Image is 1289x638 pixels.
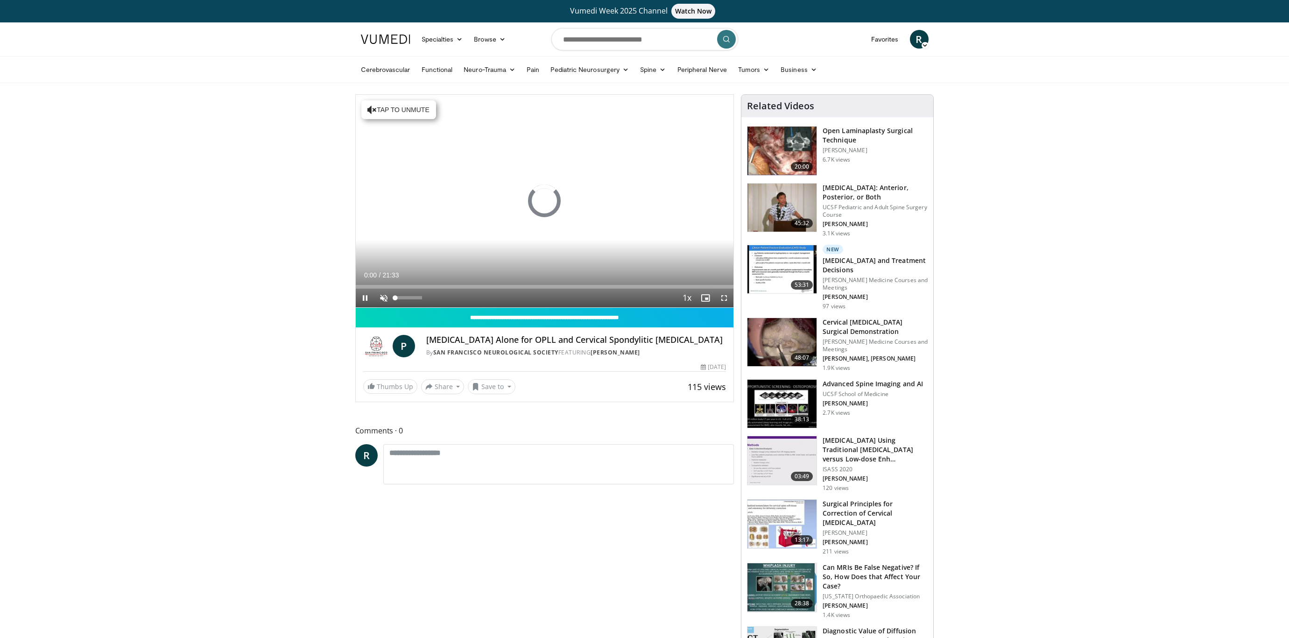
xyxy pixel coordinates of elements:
[747,245,817,294] img: 37a1ca3d-d002-4404-841e-646848b90b5b.150x105_q85_crop-smart_upscale.jpg
[364,271,377,279] span: 0:00
[823,256,928,275] h3: [MEDICAL_DATA] and Treatment Decisions
[468,30,511,49] a: Browse
[393,335,415,357] a: P
[671,4,716,19] span: Watch Now
[362,4,927,19] a: Vumedi Week 2025 ChannelWatch Now
[910,30,929,49] a: R
[823,303,845,310] p: 97 views
[775,60,823,79] a: Business
[823,466,928,473] p: ISASS 2020
[791,415,813,424] span: 38:13
[634,60,671,79] a: Spine
[823,379,923,389] h3: Advanced Spine Imaging and AI
[374,289,393,307] button: Unmute
[823,183,928,202] h3: [MEDICAL_DATA]: Anterior, Posterior, or Both
[458,60,521,79] a: Neuro-Trauma
[823,276,928,291] p: [PERSON_NAME] Medicine Courses and Meetings
[823,611,850,619] p: 1.4K views
[426,348,726,357] div: By FEATURING
[791,472,813,481] span: 03:49
[823,204,928,219] p: UCSF Pediatric and Adult Spine Surgery Course
[823,529,928,537] p: [PERSON_NAME]
[823,436,928,464] h3: [MEDICAL_DATA] Using Traditional [MEDICAL_DATA] versus Low-dose Enh…
[416,30,469,49] a: Specialties
[733,60,775,79] a: Tumors
[747,126,928,176] a: 20:00 Open Laminaplasty Surgical Technique [PERSON_NAME] 6.7K views
[747,127,817,175] img: hell_1.png.150x105_q85_crop-smart_upscale.jpg
[355,60,416,79] a: Cerebrovascular
[715,289,733,307] button: Fullscreen
[356,285,734,289] div: Progress Bar
[363,335,389,357] img: San Francisco Neurological Society
[747,380,817,428] img: 6b20b019-4137-448d-985c-834860bb6a08.150x105_q85_crop-smart_upscale.jpg
[823,230,850,237] p: 3.1K views
[791,599,813,608] span: 28:38
[823,126,928,145] h3: Open Laminaplasty Surgical Technique
[747,183,928,237] a: 45:32 [MEDICAL_DATA]: Anterior, Posterior, or Both UCSF Pediatric and Adult Spine Surgery Course ...
[395,296,422,299] div: Volume Level
[521,60,545,79] a: Pain
[747,318,817,367] img: 58157025-f9e2-4eaf-bae6-ce946b9fa9fb.150x105_q85_crop-smart_upscale.jpg
[696,289,715,307] button: Enable picture-in-picture mode
[823,484,849,492] p: 120 views
[823,475,928,482] p: [PERSON_NAME]
[823,563,928,591] h3: Can MRIs Be False Negative? If So, How Does that Affect Your Case?
[747,436,928,492] a: 03:49 [MEDICAL_DATA] Using Traditional [MEDICAL_DATA] versus Low-dose Enh… ISASS 2020 [PERSON_NAM...
[866,30,904,49] a: Favorites
[823,156,850,163] p: 6.7K views
[791,353,813,362] span: 48:07
[823,364,850,372] p: 1.9K views
[791,280,813,290] span: 53:31
[421,379,465,394] button: Share
[416,60,458,79] a: Functional
[747,245,928,310] a: 53:31 New [MEDICAL_DATA] and Treatment Decisions [PERSON_NAME] Medicine Courses and Meetings [PER...
[361,35,410,44] img: VuMedi Logo
[823,539,928,546] p: [PERSON_NAME]
[823,390,923,398] p: UCSF School of Medicine
[747,318,928,372] a: 48:07 Cervical [MEDICAL_DATA] Surgical Demonstration [PERSON_NAME] Medicine Courses and Meetings ...
[823,293,928,301] p: [PERSON_NAME]
[747,499,928,555] a: 13:17 Surgical Principles for Correction of Cervical [MEDICAL_DATA] [PERSON_NAME] [PERSON_NAME] 2...
[791,535,813,545] span: 13:17
[551,28,738,50] input: Search topics, interventions
[677,289,696,307] button: Playback Rate
[355,444,378,467] a: R
[823,593,928,600] p: [US_STATE] Orthopaedic Association
[747,436,817,485] img: c205f83a-d616-415c-8d4a-799a9bc8b05a.150x105_q85_crop-smart_upscale.jpg
[823,499,928,527] h3: Surgical Principles for Correction of Cervical [MEDICAL_DATA]
[356,289,374,307] button: Pause
[747,563,928,619] a: 28:38 Can MRIs Be False Negative? If So, How Does that Affect Your Case? [US_STATE] Orthopaedic A...
[701,363,726,371] div: [DATE]
[672,60,733,79] a: Peripheral Nerve
[823,245,843,254] p: New
[468,379,515,394] button: Save to
[688,381,726,392] span: 115 views
[545,60,634,79] a: Pediatric Neurosurgery
[823,318,928,336] h3: Cervical [MEDICAL_DATA] Surgical Demonstration
[361,100,436,119] button: Tap to unmute
[823,338,928,353] p: [PERSON_NAME] Medicine Courses and Meetings
[591,348,640,356] a: [PERSON_NAME]
[823,409,850,417] p: 2.7K views
[356,95,734,308] video-js: Video Player
[363,379,417,394] a: Thumbs Up
[747,100,814,112] h4: Related Videos
[747,379,928,429] a: 38:13 Advanced Spine Imaging and AI UCSF School of Medicine [PERSON_NAME] 2.7K views
[747,500,817,548] img: 52ce3d74-e44a-4cc7-9e4f-f0847deb19e9.150x105_q85_crop-smart_upscale.jpg
[747,563,817,612] img: c0793448-acc5-40d2-9340-c7f846490424.150x105_q85_crop-smart_upscale.jpg
[791,162,813,171] span: 20:00
[355,425,734,437] span: Comments 0
[426,335,726,345] h4: [MEDICAL_DATA] Alone for OPLL and Cervical Spondylitic [MEDICAL_DATA]
[823,220,928,228] p: [PERSON_NAME]
[823,400,923,407] p: [PERSON_NAME]
[823,147,928,154] p: [PERSON_NAME]
[382,271,399,279] span: 21:33
[379,271,381,279] span: /
[747,184,817,232] img: 39881e2b-1492-44db-9479-cec6abaf7e70.150x105_q85_crop-smart_upscale.jpg
[823,602,928,610] p: [PERSON_NAME]
[791,219,813,228] span: 45:32
[433,348,558,356] a: San Francisco Neurological Society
